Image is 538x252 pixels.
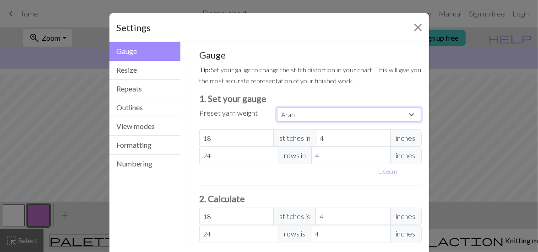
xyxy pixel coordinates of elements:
[117,21,151,34] h5: Settings
[109,155,181,173] button: Numbering
[390,129,422,147] span: inches
[278,147,312,164] span: rows in
[109,117,181,136] button: View modes
[199,66,421,85] small: Set your gauge to change the stitch distortion in your chart. This will give you the most accurat...
[374,164,401,178] button: Usecm
[278,225,311,242] span: rows is
[411,20,425,35] button: Close
[390,225,422,242] span: inches
[199,66,211,74] strong: Tip:
[390,208,422,225] span: inches
[199,93,422,104] h3: 1. Set your gauge
[273,129,316,147] span: stitches in
[390,147,422,164] span: inches
[199,49,422,60] h5: Gauge
[109,61,181,80] button: Resize
[199,193,422,204] h3: 2. Calculate
[109,98,181,117] button: Outlines
[273,208,316,225] span: stitches is
[109,80,181,98] button: Repeats
[109,42,181,61] button: Gauge
[199,107,258,118] label: Preset yarn weight
[109,136,181,155] button: Formatting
